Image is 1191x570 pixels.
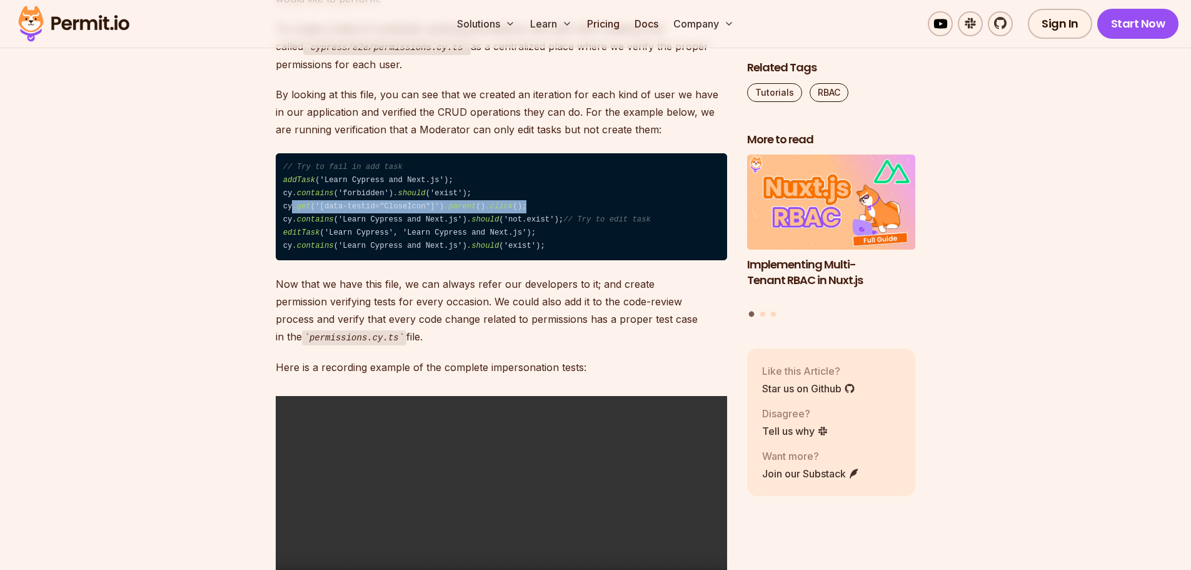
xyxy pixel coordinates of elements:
code: ('Learn Cypress and Next.js'); cy ('forbidden') ('exist'); cy ('[data-testid="CloseIcon"]') () ()... [276,153,727,261]
span: addTask [283,176,315,185]
span: .contains [292,242,333,250]
span: .click [485,202,513,211]
p: Like this Article? [762,364,855,379]
a: RBAC [810,83,848,102]
button: Go to slide 1 [749,312,755,317]
button: Solutions [452,11,520,36]
span: // Try to edit task [563,215,651,224]
p: Want more? [762,449,860,464]
code: permissions.cy.ts [302,330,407,345]
h2: Related Tags [747,60,916,76]
a: Start Now [1097,9,1179,39]
span: .contains [292,215,333,224]
p: Disagree? [762,406,828,421]
span: .contains [292,189,333,198]
a: Tutorials [747,83,802,102]
p: Now that we have this file, we can always refer our developers to it; and create permission verif... [276,275,727,346]
a: Docs [630,11,663,36]
span: // Try to fail in add task [283,163,403,171]
span: .should [393,189,425,198]
a: Implementing Multi-Tenant RBAC in Nuxt.jsImplementing Multi-Tenant RBAC in Nuxt.js [747,155,916,304]
a: Sign In [1028,9,1092,39]
p: Here is a recording example of the complete impersonation tests: [276,359,727,376]
img: Implementing Multi-Tenant RBAC in Nuxt.js [747,155,916,250]
img: Permit logo [13,3,135,45]
button: Learn [525,11,577,36]
button: Go to slide 2 [760,312,765,317]
a: Star us on Github [762,381,855,396]
span: .get [292,202,310,211]
span: .should [467,242,499,250]
span: .parent [444,202,476,211]
div: Posts [747,155,916,319]
span: .should [467,215,499,224]
button: Go to slide 3 [771,312,776,317]
a: Join our Substack [762,466,860,481]
a: Tell us why [762,424,828,439]
h3: Implementing Multi-Tenant RBAC in Nuxt.js [747,257,916,288]
a: Pricing [582,11,625,36]
h2: More to read [747,132,916,148]
p: By looking at this file, you can see that we created an iteration for each kind of user we have i... [276,86,727,138]
button: Company [668,11,739,36]
span: editTask [283,228,320,237]
li: 1 of 3 [747,155,916,304]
